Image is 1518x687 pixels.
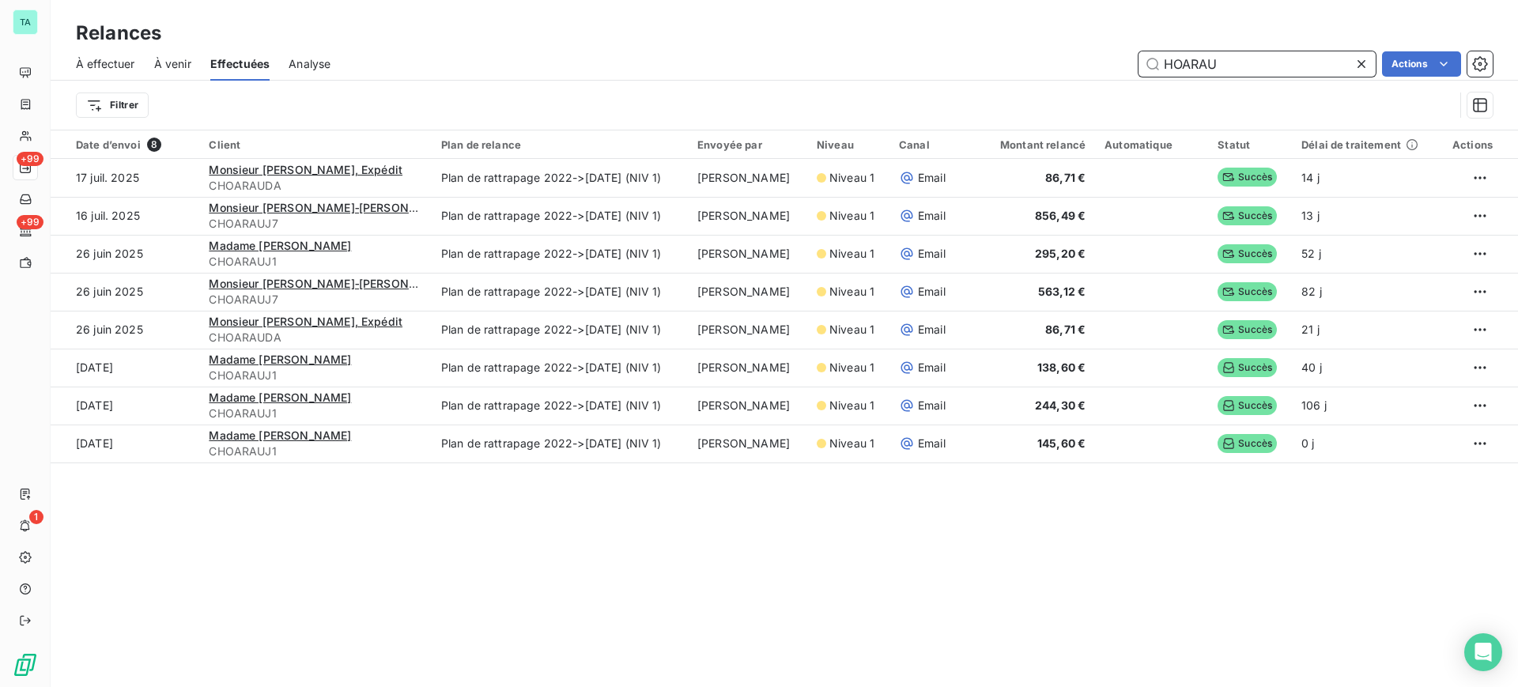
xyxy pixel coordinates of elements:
[1292,159,1437,197] td: 14 j
[209,277,451,290] span: Monsieur [PERSON_NAME]‐[PERSON_NAME]
[1218,320,1277,339] span: Succès
[918,360,946,376] span: Email
[918,246,946,262] span: Email
[918,170,946,186] span: Email
[688,425,807,462] td: [PERSON_NAME]
[51,425,199,462] td: [DATE]
[147,138,161,152] span: 8
[210,56,270,72] span: Effectuées
[1292,387,1437,425] td: 106 j
[29,510,43,524] span: 1
[1218,282,1277,301] span: Succès
[76,138,190,152] div: Date d’envoi
[1292,197,1437,235] td: 13 j
[209,391,351,404] span: Madame [PERSON_NAME]
[1218,396,1277,415] span: Succès
[209,178,421,194] span: CHOARAUDA
[1218,138,1282,151] div: Statut
[51,235,199,273] td: 26 juin 2025
[918,398,946,413] span: Email
[209,444,421,459] span: CHOARAUJ1
[51,197,199,235] td: 16 juil. 2025
[829,360,874,376] span: Niveau 1
[209,353,351,366] span: Madame [PERSON_NAME]
[1301,138,1401,151] span: Délai de traitement
[76,19,161,47] h3: Relances
[829,284,874,300] span: Niveau 1
[209,330,421,345] span: CHOARAUDA
[918,322,946,338] span: Email
[829,170,874,186] span: Niveau 1
[51,273,199,311] td: 26 juin 2025
[51,387,199,425] td: [DATE]
[209,428,351,442] span: Madame [PERSON_NAME]
[688,197,807,235] td: [PERSON_NAME]
[1292,311,1437,349] td: 21 j
[432,349,688,387] td: Plan de rattrapage 2022->[DATE] (NIV 1)
[688,273,807,311] td: [PERSON_NAME]
[17,215,43,229] span: +99
[829,436,874,451] span: Niveau 1
[1218,168,1277,187] span: Succès
[289,56,330,72] span: Analyse
[209,138,240,151] span: Client
[13,9,38,35] div: TA
[209,368,421,383] span: CHOARAUJ1
[1045,171,1086,184] span: 86,71 €
[829,398,874,413] span: Niveau 1
[1138,51,1376,77] input: Rechercher
[209,292,421,308] span: CHOARAUJ7
[817,138,880,151] div: Niveau
[688,387,807,425] td: [PERSON_NAME]
[432,311,688,349] td: Plan de rattrapage 2022->[DATE] (NIV 1)
[51,159,199,197] td: 17 juil. 2025
[432,273,688,311] td: Plan de rattrapage 2022->[DATE] (NIV 1)
[829,246,874,262] span: Niveau 1
[972,138,1086,151] div: Montant relancé
[209,254,421,270] span: CHOARAUJ1
[1045,323,1086,336] span: 86,71 €
[209,406,421,421] span: CHOARAUJ1
[51,311,199,349] td: 26 juin 2025
[1447,138,1493,151] div: Actions
[1464,633,1502,671] div: Open Intercom Messenger
[918,436,946,451] span: Email
[1218,358,1277,377] span: Succès
[1292,235,1437,273] td: 52 j
[1037,360,1086,374] span: 138,60 €
[432,159,688,197] td: Plan de rattrapage 2022->[DATE] (NIV 1)
[76,56,135,72] span: À effectuer
[209,201,451,214] span: Monsieur [PERSON_NAME]‐[PERSON_NAME]
[1218,434,1277,453] span: Succès
[1035,398,1086,412] span: 244,30 €
[441,138,678,151] div: Plan de relance
[432,387,688,425] td: Plan de rattrapage 2022->[DATE] (NIV 1)
[76,92,149,118] button: Filtrer
[209,239,351,252] span: Madame [PERSON_NAME]
[1035,209,1086,222] span: 856,49 €
[688,311,807,349] td: [PERSON_NAME]
[1292,349,1437,387] td: 40 j
[432,425,688,462] td: Plan de rattrapage 2022->[DATE] (NIV 1)
[1038,285,1086,298] span: 563,12 €
[697,138,798,151] div: Envoyée par
[432,197,688,235] td: Plan de rattrapage 2022->[DATE] (NIV 1)
[432,235,688,273] td: Plan de rattrapage 2022->[DATE] (NIV 1)
[1218,244,1277,263] span: Succès
[13,652,38,678] img: Logo LeanPay
[918,208,946,224] span: Email
[688,159,807,197] td: [PERSON_NAME]
[154,56,191,72] span: À venir
[1037,436,1086,450] span: 145,60 €
[1292,425,1437,462] td: 0 j
[1105,138,1199,151] div: Automatique
[209,216,421,232] span: CHOARAUJ7
[688,349,807,387] td: [PERSON_NAME]
[209,163,402,176] span: Monsieur [PERSON_NAME], Expédit
[1035,247,1086,260] span: 295,20 €
[829,208,874,224] span: Niveau 1
[899,138,953,151] div: Canal
[17,152,43,166] span: +99
[829,322,874,338] span: Niveau 1
[918,284,946,300] span: Email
